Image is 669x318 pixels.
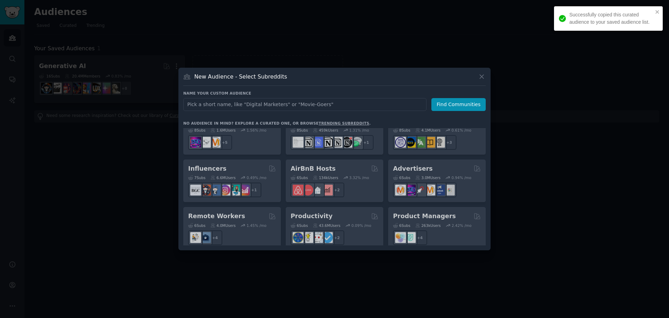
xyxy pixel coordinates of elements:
h3: New Audience - Select Subreddits [194,73,287,80]
input: Pick a short name, like "Digital Marketers" or "Movie-Goers" [183,98,426,111]
button: close [655,9,660,15]
h3: Name your custom audience [183,91,486,96]
div: No audience in mind? Explore a curated one, or browse . [183,121,371,126]
a: trending subreddits [318,121,369,125]
button: Find Communities [431,98,486,111]
div: Successfully copied this curated audience to your saved audience list. [569,11,653,26]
